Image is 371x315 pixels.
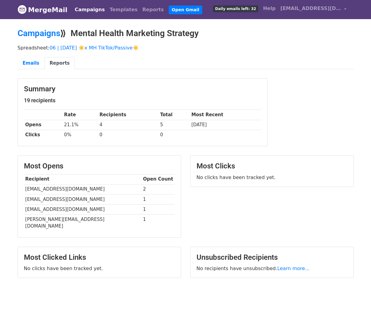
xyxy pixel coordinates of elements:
h5: 19 recipients [24,97,261,104]
a: Campaigns [72,4,107,16]
td: 0 [98,130,159,140]
a: 06 | [DATE] ☀️x MH TikTok/Passive☀️ [50,45,139,51]
p: No clicks have been tracked yet. [24,265,175,272]
a: [EMAIL_ADDRESS][DOMAIN_NAME] [278,2,349,17]
a: Reports [140,4,166,16]
a: MergeMail [18,3,68,16]
a: Templates [107,4,140,16]
th: Opens [24,120,63,130]
th: Most Recent [190,110,261,120]
th: Total [159,110,190,120]
th: Rate [63,110,98,120]
span: [EMAIL_ADDRESS][DOMAIN_NAME] [280,5,341,12]
td: 1 [142,204,175,214]
td: 4 [98,120,159,130]
a: Reports [45,57,75,69]
p: No recipients have unsubscribed. [197,265,347,272]
th: Clicks [24,130,63,140]
a: Daily emails left: 32 [210,2,260,15]
td: [EMAIL_ADDRESS][DOMAIN_NAME] [24,194,142,204]
td: [EMAIL_ADDRESS][DOMAIN_NAME] [24,184,142,194]
th: Recipient [24,174,142,184]
td: 21.1% [63,120,98,130]
h3: Most Opens [24,162,175,171]
td: [EMAIL_ADDRESS][DOMAIN_NAME] [24,204,142,214]
td: 5 [159,120,190,130]
iframe: Chat Widget [341,286,371,315]
h2: ⟫ Mental Health Marketing Strategy [18,28,354,39]
p: No clicks have been tracked yet. [197,174,347,181]
h3: Summary [24,85,261,93]
a: Emails [18,57,45,69]
td: 1 [142,194,175,204]
a: Help [261,2,278,15]
h3: Unsubscribed Recipients [197,253,347,262]
td: 0% [63,130,98,140]
td: 1 [142,214,175,231]
th: Open Count [142,174,175,184]
a: Open Gmail [169,5,202,14]
td: 0 [159,130,190,140]
h3: Most Clicked Links [24,253,175,262]
h3: Most Clicks [197,162,347,171]
th: Recipients [98,110,159,120]
td: 2 [142,184,175,194]
p: Spreadsheet: [18,45,354,51]
td: [DATE] [190,120,261,130]
a: Campaigns [18,28,60,38]
img: MergeMail logo [18,5,27,14]
a: Learn more... [277,266,310,271]
span: Daily emails left: 32 [213,5,258,12]
td: [PERSON_NAME][EMAIL_ADDRESS][DOMAIN_NAME] [24,214,142,231]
